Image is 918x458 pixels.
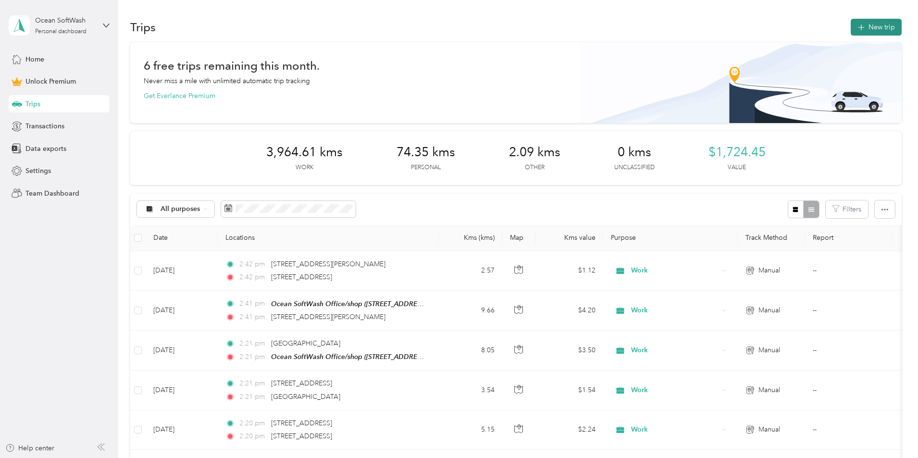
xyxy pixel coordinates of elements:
[144,76,310,86] p: Never miss a mile with unlimited automatic trip tracking
[144,61,320,71] h1: 6 free trips remaining this month.
[805,331,893,371] td: --
[239,352,267,362] span: 2:21 pm
[631,385,719,396] span: Work
[239,392,267,402] span: 2:21 pm
[146,225,218,251] th: Date
[239,338,267,349] span: 2:21 pm
[161,206,200,212] span: All purposes
[144,91,215,101] button: Get Everlance Premium
[271,313,385,321] span: [STREET_ADDRESS][PERSON_NAME]
[296,163,313,172] p: Work
[851,19,902,36] button: New trip
[271,432,332,440] span: [STREET_ADDRESS]
[509,145,560,160] span: 2.09 kms
[631,345,719,356] span: Work
[130,22,156,32] h1: Trips
[614,163,655,172] p: Unclassified
[618,145,651,160] span: 0 kms
[271,393,340,401] span: [GEOGRAPHIC_DATA]
[271,260,385,268] span: [STREET_ADDRESS][PERSON_NAME]
[631,424,719,435] span: Work
[239,259,267,270] span: 2:42 pm
[603,225,738,251] th: Purpose
[525,163,545,172] p: Other
[239,418,267,429] span: 2:20 pm
[271,339,340,347] span: [GEOGRAPHIC_DATA]
[536,410,603,450] td: $2.24
[25,166,51,176] span: Settings
[25,76,76,87] span: Unlock Premium
[271,300,429,308] span: Ocean SoftWash Office/shop ([STREET_ADDRESS])
[439,410,502,450] td: 5.15
[35,15,95,25] div: Ocean SoftWash
[805,410,893,450] td: --
[439,225,502,251] th: Kms (kms)
[502,225,536,251] th: Map
[536,371,603,410] td: $1.54
[239,431,267,442] span: 2:20 pm
[439,371,502,410] td: 3.54
[708,145,766,160] span: $1,724.45
[25,99,40,109] span: Trips
[580,42,902,123] img: Banner
[805,371,893,410] td: --
[397,145,455,160] span: 74.35 kms
[266,145,343,160] span: 3,964.61 kms
[271,419,332,427] span: [STREET_ADDRESS]
[758,305,780,316] span: Manual
[25,144,66,154] span: Data exports
[439,331,502,371] td: 8.05
[536,225,603,251] th: Kms value
[239,298,267,309] span: 2:41 pm
[631,305,719,316] span: Work
[146,291,218,331] td: [DATE]
[25,188,79,198] span: Team Dashboard
[439,251,502,291] td: 2.57
[758,265,780,276] span: Manual
[218,225,439,251] th: Locations
[738,225,805,251] th: Track Method
[146,410,218,450] td: [DATE]
[271,273,332,281] span: [STREET_ADDRESS]
[864,404,918,458] iframe: Everlance-gr Chat Button Frame
[146,331,218,371] td: [DATE]
[536,291,603,331] td: $4.20
[35,29,87,35] div: Personal dashboard
[25,54,44,64] span: Home
[411,163,441,172] p: Personal
[728,163,746,172] p: Value
[146,251,218,291] td: [DATE]
[146,371,218,410] td: [DATE]
[25,121,64,131] span: Transactions
[805,225,893,251] th: Report
[536,251,603,291] td: $1.12
[805,291,893,331] td: --
[239,312,267,322] span: 2:41 pm
[758,385,780,396] span: Manual
[439,291,502,331] td: 9.66
[631,265,719,276] span: Work
[826,200,868,218] button: Filters
[239,378,267,389] span: 2:21 pm
[758,424,780,435] span: Manual
[239,272,267,283] span: 2:42 pm
[536,331,603,371] td: $3.50
[805,251,893,291] td: --
[271,379,332,387] span: [STREET_ADDRESS]
[758,345,780,356] span: Manual
[5,443,54,453] button: Help center
[271,353,429,361] span: Ocean SoftWash Office/shop ([STREET_ADDRESS])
